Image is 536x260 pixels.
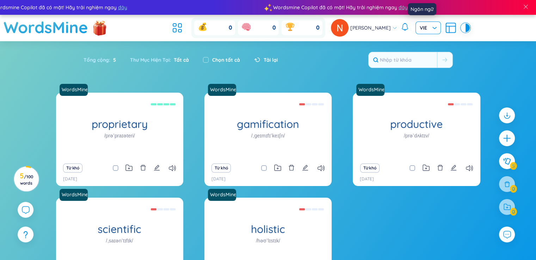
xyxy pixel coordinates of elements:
[251,132,285,140] h1: /ˌɡeɪmɪfɪˈkeɪʃn/
[316,24,320,32] span: 0
[360,176,374,182] p: [DATE]
[420,24,437,31] span: VIE
[288,163,295,173] button: delete
[288,165,295,171] span: delete
[117,4,126,11] span: đây
[212,56,240,64] label: Chọn tất cả
[56,223,183,235] h1: scientific
[302,165,308,171] span: edit
[302,163,308,173] button: edit
[256,237,280,244] h1: /həʊˈlɪstɪk/
[408,3,436,15] div: Ngôn ngữ
[60,84,91,96] a: WordsMine
[353,118,480,130] h1: productive
[4,15,88,40] a: WordsMine
[437,163,443,173] button: delete
[211,163,231,173] button: Từ khó
[59,86,88,93] a: WordsMine
[356,86,385,93] a: WordsMine
[140,163,146,173] button: delete
[272,24,276,32] span: 0
[229,24,232,32] span: 0
[503,134,511,143] span: plus
[369,52,437,68] input: Nhập từ khóa
[350,24,391,32] span: [PERSON_NAME]
[171,57,189,63] span: Tất cả
[123,52,196,67] div: Thư Mục Hiện Tại :
[63,176,77,182] p: [DATE]
[207,191,237,198] a: WordsMine
[84,52,123,67] div: Tổng cộng :
[398,4,407,11] span: đây
[154,163,160,173] button: edit
[106,237,133,244] h1: /ˌsaɪənˈtɪfɪk/
[204,223,332,235] h1: holistic
[331,19,349,37] img: avatar
[360,163,380,173] button: Từ khó
[59,191,88,198] a: WordsMine
[450,163,457,173] button: edit
[104,132,135,140] h1: /prəˈpraɪəteri/
[211,176,226,182] p: [DATE]
[204,118,332,130] h1: gamification
[60,189,91,201] a: WordsMine
[154,165,160,171] span: edit
[437,165,443,171] span: delete
[110,56,116,64] span: 5
[450,165,457,171] span: edit
[356,84,387,96] a: WordsMine
[264,56,278,64] span: Tải lại
[208,84,239,96] a: WordsMine
[404,132,429,140] h1: /prəˈdʌktɪv/
[140,165,146,171] span: delete
[20,174,33,186] span: / 100 words
[56,118,183,130] h1: proprietary
[207,86,237,93] a: WordsMine
[93,17,107,38] img: flashSalesIcon.a7f4f837.png
[331,19,350,37] a: avatar
[18,173,34,186] h3: 5
[208,189,239,201] a: WordsMine
[63,163,82,173] button: Từ khó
